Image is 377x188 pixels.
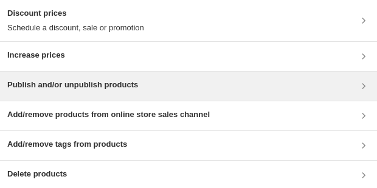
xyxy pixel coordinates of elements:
[7,109,210,121] h3: Add/remove products from online store sales channel
[7,79,138,91] h3: Publish and/or unpublish products
[7,49,65,61] h3: Increase prices
[7,22,144,34] p: Schedule a discount, sale or promotion
[7,168,67,180] h3: Delete products
[7,138,127,150] h3: Add/remove tags from products
[7,7,144,19] h3: Discount prices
